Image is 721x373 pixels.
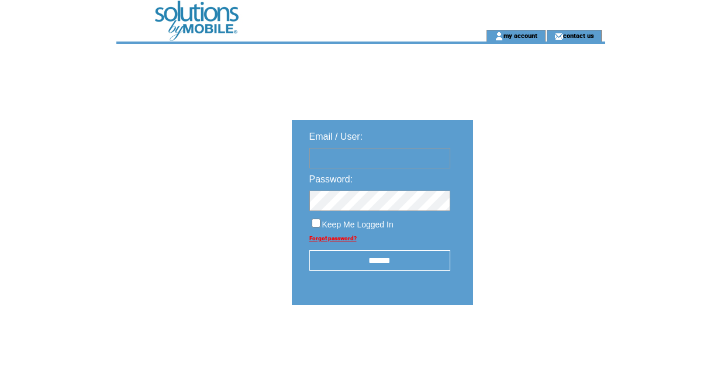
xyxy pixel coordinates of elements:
[554,32,563,41] img: contact_us_icon.gif
[503,32,537,39] a: my account
[309,174,353,184] span: Password:
[309,132,363,141] span: Email / User:
[507,334,565,349] img: transparent.png
[309,235,357,241] a: Forgot password?
[495,32,503,41] img: account_icon.gif
[322,220,394,229] span: Keep Me Logged In
[563,32,594,39] a: contact us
